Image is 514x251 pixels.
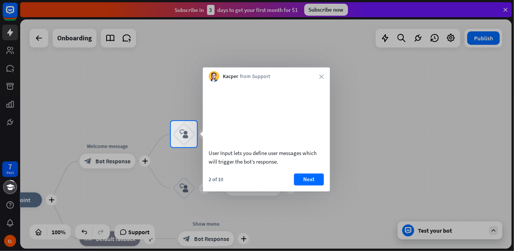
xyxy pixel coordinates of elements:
[6,3,28,25] button: Open LiveChat chat widget
[294,173,324,185] button: Next
[209,176,224,183] div: 2 of 10
[320,74,324,79] i: close
[240,73,271,80] span: from Support
[223,73,238,80] span: Kacper
[179,130,188,139] i: block_user_input
[209,149,324,166] div: User Input lets you define user messages which will trigger the bot’s response.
